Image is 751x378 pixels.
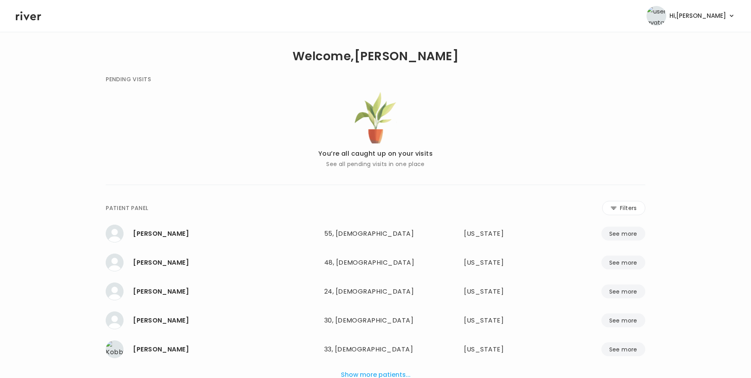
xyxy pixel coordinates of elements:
img: user avatar [646,6,666,26]
div: Virginia [464,286,536,297]
img: Kobby Amoah [106,340,124,358]
button: See more [601,342,645,356]
div: Alexie Leitner [133,257,318,268]
span: Hi, [PERSON_NAME] [669,10,726,21]
img: Jose Bonilla [106,311,124,329]
div: PENDING VISITS [106,74,151,84]
div: 33, [DEMOGRAPHIC_DATA] [324,344,427,355]
p: See all pending visits in one place [318,159,433,169]
div: Pennsylvania [464,228,536,239]
button: See more [601,284,645,298]
button: See more [601,313,645,327]
p: You’re all caught up on your visits [318,148,433,159]
div: 55, [DEMOGRAPHIC_DATA] [324,228,427,239]
div: Kobby Amoah [133,344,318,355]
div: 30, [DEMOGRAPHIC_DATA] [324,315,427,326]
button: user avatarHi,[PERSON_NAME] [646,6,735,26]
button: Filters [602,201,645,215]
div: Jose Bonilla [133,315,318,326]
div: PATIENT PANEL [106,203,148,213]
h1: Welcome, [PERSON_NAME] [293,51,458,62]
div: Minnesota [464,257,536,268]
div: Santiago Fernandez [133,286,318,297]
img: Monica Pita Mendoza [106,225,124,242]
div: California [464,315,536,326]
div: 48, [DEMOGRAPHIC_DATA] [324,257,427,268]
img: Alexie Leitner [106,254,124,271]
img: Santiago Fernandez [106,283,124,300]
button: See more [601,227,645,241]
div: Minnesota [464,344,536,355]
div: Monica Pita Mendoza [133,228,318,239]
div: 24, [DEMOGRAPHIC_DATA] [324,286,427,297]
button: See more [601,256,645,269]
